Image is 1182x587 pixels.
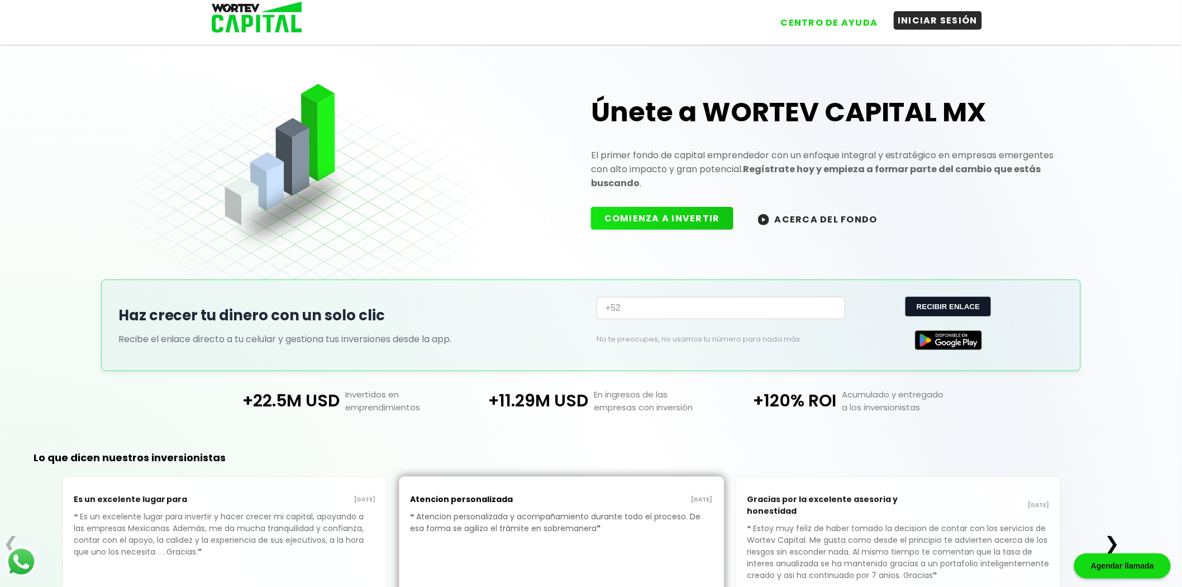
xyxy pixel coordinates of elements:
[591,207,733,230] button: COMIENZA A INVERTIR
[776,13,883,32] button: CENTRO DE AYUDA
[765,5,883,32] a: CENTRO DE AYUDA
[597,523,603,534] span: ❞
[915,330,982,350] img: Google Play
[898,501,1050,510] p: [DATE]
[74,511,80,522] span: ❝
[883,5,983,32] a: INICIAR SESIÓN
[467,388,588,414] p: +11.29M USD
[836,388,963,414] p: Acumulado y entregado a los inversionistas
[933,570,940,581] span: ❞
[591,148,1064,190] p: El primer fondo de capital emprendedor con un enfoque integral y estratégico en empresas emergent...
[715,388,836,414] p: +120% ROI
[411,511,417,522] span: ❝
[758,214,769,225] img: wortev-capital-acerca-del-fondo
[597,334,827,344] p: No te preocupes, no usamos tu número para nada más.
[894,11,983,30] button: INICIAR SESIÓN
[745,207,891,231] button: ACERCA DEL FONDO
[591,212,745,225] a: COMIENZA A INVERTIR
[118,332,585,346] p: Recibe el enlace directo a tu celular y gestiona tus inversiones desde la app.
[588,388,715,414] p: En ingresos de las empresas con inversión
[561,495,713,504] p: [DATE]
[74,488,225,511] p: Es un excelente lugar para
[218,388,340,414] p: +22.5M USD
[198,546,204,557] span: ❞
[591,163,1041,190] strong: Regístrate hoy y empieza a formar parte del cambio que estás buscando
[747,523,754,534] span: ❝
[591,94,1064,130] h1: Únete a WORTEV CAPITAL MX
[905,297,991,316] button: RECIBIR ENLACE
[411,488,562,511] p: Atencion personalizada
[747,488,899,523] p: Gracias por la excelente asesoria y honestidad
[118,305,585,326] h2: Haz crecer tu dinero con un solo clic
[340,388,467,414] p: Invertidos en emprendimientos
[1074,553,1171,579] div: Agendar llamada
[225,495,376,504] p: [DATE]
[411,511,713,551] p: Atencion personalizada y acompañamiento durante todo el proceso. De esa forma se agilizo el trámi...
[1101,532,1123,555] button: ❯
[74,511,376,575] p: Es un excelente lugar para invertir y hacer crecer mi capital, apoyando a las empresas Mexicanas....
[6,546,37,577] img: logos_whatsapp-icon.242b2217.svg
